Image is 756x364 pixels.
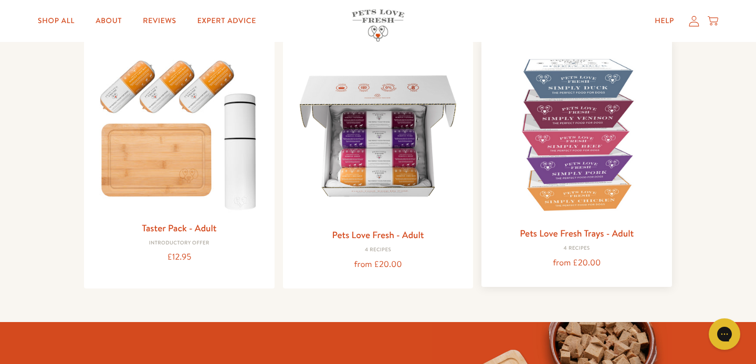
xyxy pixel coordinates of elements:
[332,228,424,241] a: Pets Love Fresh - Adult
[490,256,664,270] div: from £20.00
[646,10,682,31] a: Help
[703,315,745,354] iframe: Gorgias live chat messenger
[291,258,465,272] div: from £20.00
[92,250,266,264] div: £12.95
[490,48,664,221] img: Pets Love Fresh Trays - Adult
[291,49,465,223] img: Pets Love Fresh - Adult
[189,10,265,31] a: Expert Advice
[352,9,404,41] img: Pets Love Fresh
[87,10,130,31] a: About
[92,240,266,247] div: Introductory Offer
[291,247,465,253] div: 4 Recipes
[134,10,184,31] a: Reviews
[142,221,216,234] a: Taster Pack - Adult
[29,10,83,31] a: Shop All
[520,227,634,240] a: Pets Love Fresh Trays - Adult
[92,49,266,216] img: Taster Pack - Adult
[490,245,664,252] div: 4 Recipes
